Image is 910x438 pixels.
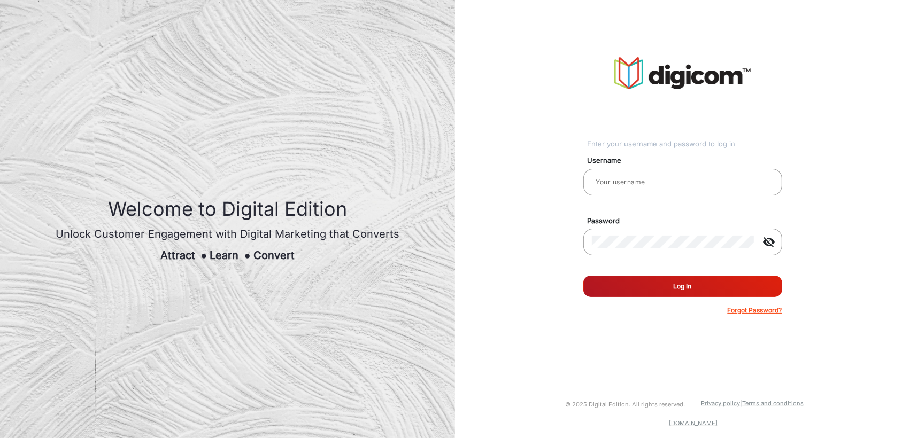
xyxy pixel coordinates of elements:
[587,139,782,150] div: Enter your username and password to log in
[566,401,685,408] small: © 2025 Digital Edition. All rights reserved.
[580,155,795,166] mat-label: Username
[56,247,399,263] div: Attract Learn Convert
[592,176,774,189] input: Your username
[741,400,743,407] a: |
[669,419,718,427] a: [DOMAIN_NAME]
[757,236,782,248] mat-icon: visibility_off
[583,276,782,297] button: Log In
[701,400,741,407] a: Privacy policy
[244,249,251,262] span: ●
[200,249,207,262] span: ●
[56,226,399,242] div: Unlock Customer Engagement with Digital Marketing that Converts
[743,400,804,407] a: Terms and conditions
[56,198,399,221] h1: Welcome to Digital Edition
[614,57,751,89] img: vmg-logo
[728,306,782,315] p: Forgot Password?
[580,216,795,226] mat-label: Password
